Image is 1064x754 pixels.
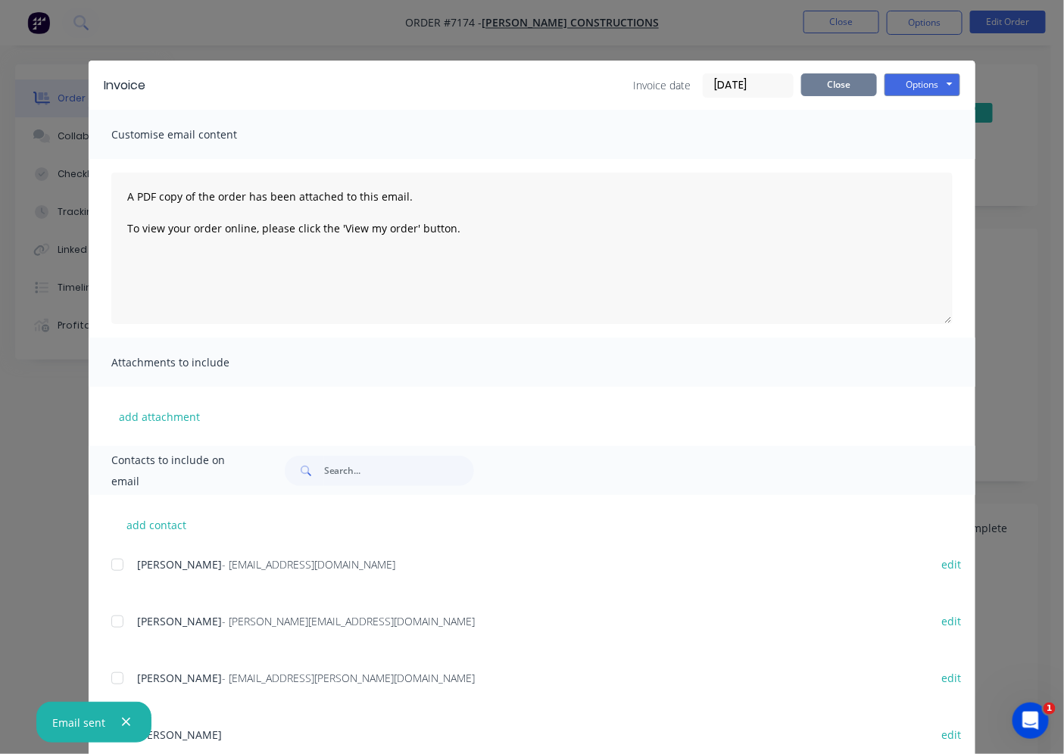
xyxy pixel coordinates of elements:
iframe: Intercom live chat [1013,703,1049,739]
span: - [EMAIL_ADDRESS][DOMAIN_NAME] [222,557,395,572]
button: edit [933,554,971,575]
div: Email sent [52,715,105,731]
textarea: A PDF copy of the order has been attached to this email. To view your order online, please click ... [111,173,953,324]
span: [PERSON_NAME] [137,728,222,742]
div: Invoice [104,76,145,95]
button: edit [933,668,971,688]
span: [PERSON_NAME] [137,557,222,572]
button: Close [801,73,877,96]
button: Options [885,73,960,96]
button: add contact [111,513,202,536]
span: Customise email content [111,124,278,145]
span: Invoice date [633,77,691,93]
input: Search... [324,456,474,486]
span: [PERSON_NAME] [137,671,222,685]
button: edit [933,611,971,631]
span: - [EMAIL_ADDRESS][PERSON_NAME][DOMAIN_NAME] [222,671,475,685]
button: edit [933,724,971,745]
span: Attachments to include [111,352,278,373]
span: Contacts to include on email [111,450,247,492]
span: 1 [1044,703,1056,715]
span: - [PERSON_NAME][EMAIL_ADDRESS][DOMAIN_NAME] [222,614,475,628]
span: [PERSON_NAME] [137,614,222,628]
button: add attachment [111,405,207,428]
